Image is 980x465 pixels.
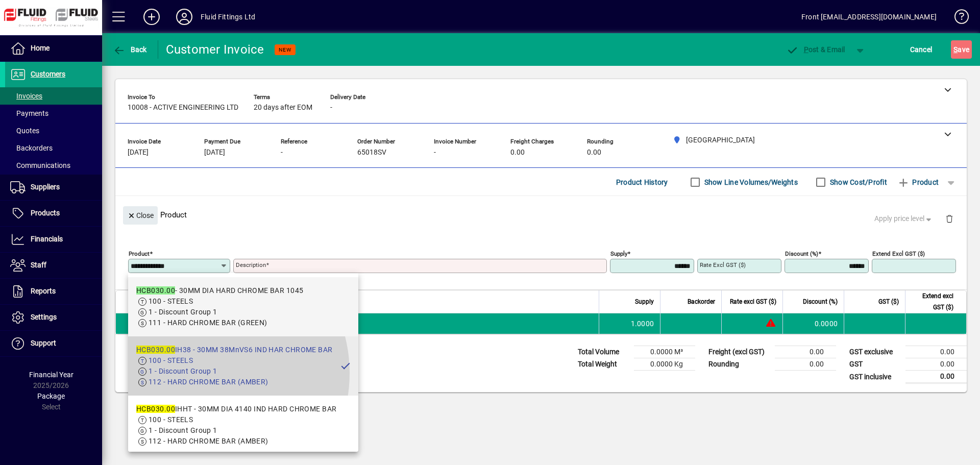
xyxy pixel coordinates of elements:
[905,371,967,383] td: 0.00
[587,149,601,157] span: 0.00
[31,44,50,52] span: Home
[5,331,102,356] a: Support
[120,210,160,219] app-page-header-button: Close
[166,41,264,58] div: Customer Invoice
[330,104,332,112] span: -
[951,40,972,59] button: Save
[828,177,887,187] label: Show Cost/Profit
[844,371,905,383] td: GST inclusive
[123,206,158,225] button: Close
[434,149,436,157] span: -
[937,214,962,223] app-page-header-button: Delete
[703,346,775,358] td: Freight (excl GST)
[953,45,958,54] span: S
[635,296,654,307] span: Supply
[10,127,39,135] span: Quotes
[29,371,73,379] span: Financial Year
[937,206,962,231] button: Delete
[775,358,836,371] td: 0.00
[702,177,798,187] label: Show Line Volumes/Weights
[905,346,967,358] td: 0.00
[872,250,925,257] mat-label: Extend excl GST ($)
[10,144,53,152] span: Backorders
[31,313,57,321] span: Settings
[128,104,238,112] span: 10008 - ACTIVE ENGINEERING LTD
[700,261,746,268] mat-label: Rate excl GST ($)
[804,45,808,54] span: P
[31,183,60,191] span: Suppliers
[634,346,695,358] td: 0.0000 M³
[127,207,154,224] span: Close
[947,2,967,35] a: Knowledge Base
[281,149,283,157] span: -
[155,296,167,307] span: Item
[5,253,102,278] a: Staff
[5,305,102,330] a: Settings
[786,45,845,54] span: ost & Email
[166,318,178,329] span: AUCKLAND
[785,250,818,257] mat-label: Discount (%)
[5,279,102,304] a: Reports
[910,41,933,58] span: Cancel
[135,8,168,26] button: Add
[31,287,56,295] span: Reports
[190,296,222,307] span: Description
[573,358,634,371] td: Total Weight
[612,173,672,191] button: Product History
[115,196,967,233] div: Product
[803,296,838,307] span: Discount (%)
[357,149,386,157] span: 65018SV
[5,36,102,61] a: Home
[5,87,102,105] a: Invoices
[610,250,627,257] mat-label: Supply
[616,174,668,190] span: Product History
[236,261,266,268] mat-label: Description
[573,346,634,358] td: Total Volume
[510,149,525,157] span: 0.00
[204,149,225,157] span: [DATE]
[128,149,149,157] span: [DATE]
[110,40,150,59] button: Back
[874,213,934,224] span: Apply price level
[5,157,102,174] a: Communications
[254,104,312,112] span: 20 days after EOM
[908,40,935,59] button: Cancel
[775,346,836,358] td: 0.00
[912,290,953,313] span: Extend excl GST ($)
[5,139,102,157] a: Backorders
[781,40,850,59] button: Post & Email
[878,296,899,307] span: GST ($)
[279,46,291,53] span: NEW
[5,175,102,200] a: Suppliers
[953,41,969,58] span: ave
[102,40,158,59] app-page-header-button: Back
[31,339,56,347] span: Support
[37,392,65,400] span: Package
[129,250,150,257] mat-label: Product
[113,45,147,54] span: Back
[631,319,654,329] span: 1.0000
[801,9,937,25] div: Front [EMAIL_ADDRESS][DOMAIN_NAME]
[31,70,65,78] span: Customers
[5,122,102,139] a: Quotes
[10,161,70,169] span: Communications
[5,105,102,122] a: Payments
[201,9,255,25] div: Fluid Fittings Ltd
[634,358,695,371] td: 0.0000 Kg
[870,210,938,228] button: Apply price level
[782,313,844,334] td: 0.0000
[703,358,775,371] td: Rounding
[168,8,201,26] button: Profile
[844,358,905,371] td: GST
[31,209,60,217] span: Products
[844,346,905,358] td: GST exclusive
[5,227,102,252] a: Financials
[5,201,102,226] a: Products
[31,261,46,269] span: Staff
[31,235,63,243] span: Financials
[10,109,48,117] span: Payments
[10,92,42,100] span: Invoices
[905,358,967,371] td: 0.00
[730,296,776,307] span: Rate excl GST ($)
[688,296,715,307] span: Backorder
